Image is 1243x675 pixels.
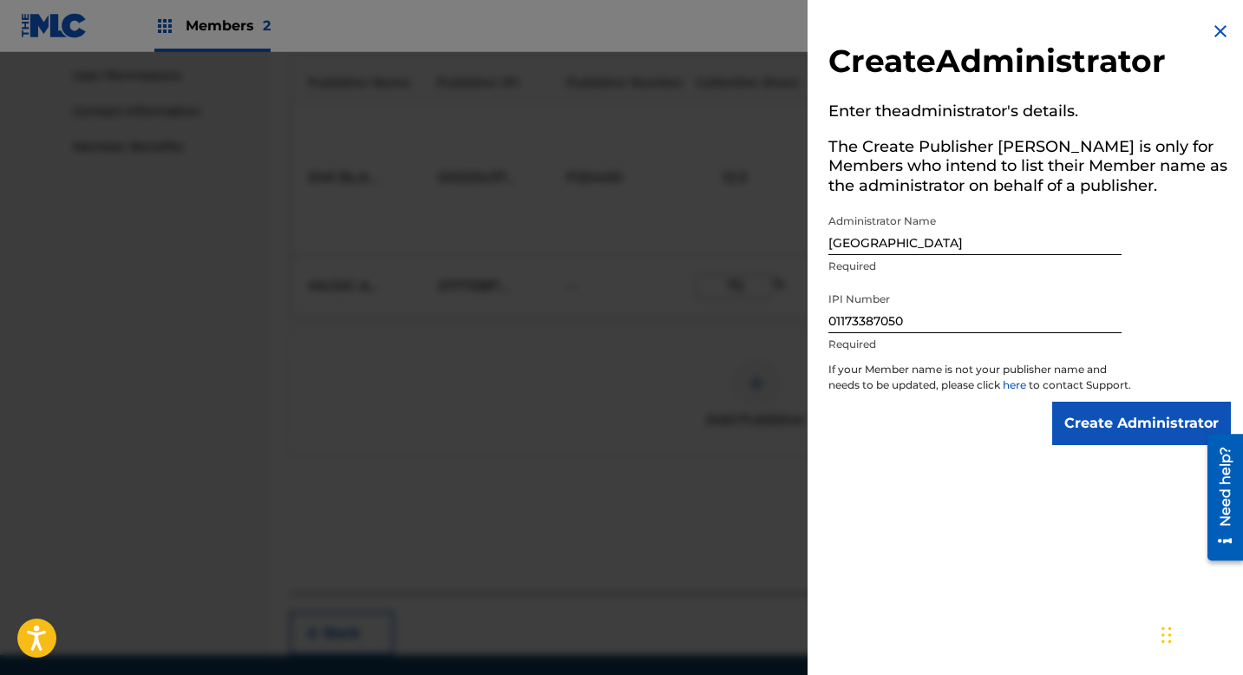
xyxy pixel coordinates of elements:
[828,42,1231,86] h2: Create Administrator
[1161,609,1172,661] div: Drag
[828,132,1231,206] h5: The Create Publisher [PERSON_NAME] is only for Members who intend to list their Member name as th...
[1156,592,1243,675] iframe: Chat Widget
[828,362,1132,402] p: If your Member name is not your publisher name and needs to be updated, please click to contact S...
[1003,378,1029,391] a: here
[828,96,1231,132] h5: Enter the administrator 's details.
[828,337,1122,352] p: Required
[1194,428,1243,567] iframe: Resource Center
[1052,402,1231,445] input: Create Administrator
[21,13,88,38] img: MLC Logo
[154,16,175,36] img: Top Rightsholders
[828,259,1122,274] p: Required
[263,17,271,34] span: 2
[186,16,271,36] span: Members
